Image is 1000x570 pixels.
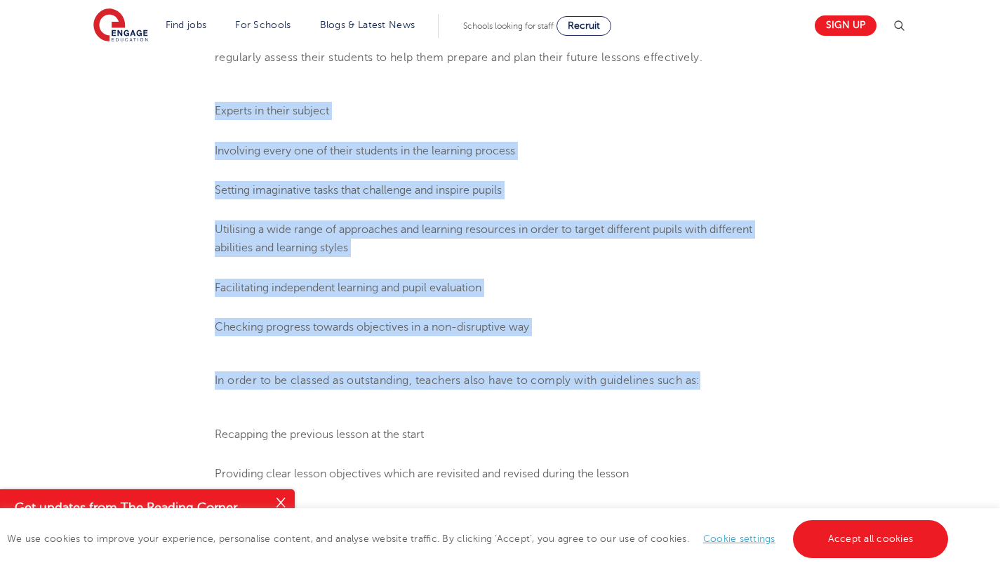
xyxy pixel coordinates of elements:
[215,507,504,519] span: Explaining information clearly using appropriate language
[703,533,775,544] a: Cookie settings
[235,20,291,30] a: For Schools
[568,20,600,31] span: Recruit
[215,468,629,480] span: Providing clear lesson objectives which are revisited and revised during the lesson
[215,184,502,197] span: Setting imaginative tasks that challenge and inspire pupils
[166,20,207,30] a: Find jobs
[215,428,424,441] span: Recapping the previous lesson at the start
[215,281,481,294] span: Facilitating independent learning and pupil evaluation
[215,374,700,387] span: In order to be classed as outstanding, teachers also have to comply with guidelines such as:
[215,223,752,254] span: Utilising a wide range of approaches and learning resources in order to target different pupils w...
[463,21,554,31] span: Schools looking for staff
[793,520,949,558] a: Accept all cookies
[7,533,952,544] span: We use cookies to improve your experience, personalise content, and analyse website traffic. By c...
[215,321,529,333] span: Checking progress towards objectives in a non-disruptive way
[267,489,295,517] button: Close
[215,105,329,117] span: Experts in their subject
[320,20,415,30] a: Blogs & Latest News
[215,145,515,157] span: Involving every one of their students in the learning process
[15,499,265,517] h4: Get updates from The Reading Corner
[815,15,876,36] a: Sign up
[556,16,611,36] a: Recruit
[93,8,148,44] img: Engage Education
